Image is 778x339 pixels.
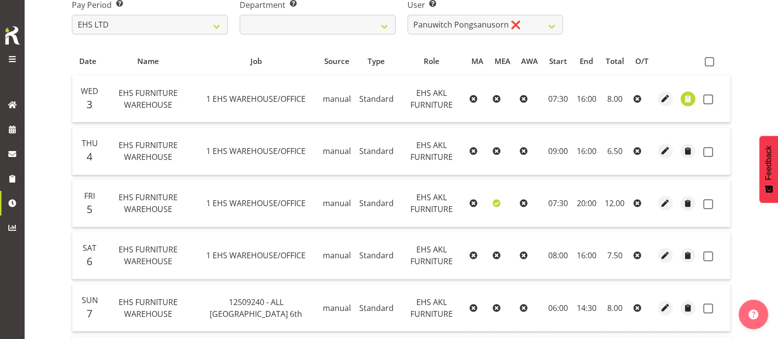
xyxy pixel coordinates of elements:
[119,140,178,162] span: EHS FURNITURE WAREHOUSE
[572,232,600,279] td: 16:00
[600,127,629,175] td: 6.50
[600,284,629,332] td: 8.00
[748,309,758,319] img: help-xxl-2.png
[403,56,460,67] div: Role
[210,297,302,319] span: 12509240 - ALL [GEOGRAPHIC_DATA] 6th
[82,138,98,149] span: Thu
[87,97,93,111] span: 3
[119,297,178,319] span: EHS FURNITURE WAREHOUSE
[759,136,778,203] button: Feedback - Show survey
[572,127,600,175] td: 16:00
[87,307,93,320] span: 7
[544,232,573,279] td: 08:00
[81,86,98,96] span: Wed
[521,56,538,67] div: AWA
[119,244,178,267] span: EHS FURNITURE WAREHOUSE
[578,56,594,67] div: End
[410,244,453,267] span: EHS AKL FURNITURE
[361,56,392,67] div: Type
[2,25,22,46] img: Rosterit icon logo
[78,56,97,67] div: Date
[572,75,600,123] td: 16:00
[323,303,351,313] span: manual
[119,192,178,215] span: EHS FURNITURE WAREHOUSE
[108,56,187,67] div: Name
[83,243,96,253] span: Sat
[84,190,95,201] span: Fri
[635,56,649,67] div: O/T
[572,284,600,332] td: 14:30
[410,192,453,215] span: EHS AKL FURNITURE
[544,284,573,332] td: 06:00
[323,250,351,261] span: manual
[87,150,93,163] span: 4
[323,146,351,156] span: manual
[471,56,483,67] div: MA
[606,56,624,67] div: Total
[324,56,349,67] div: Source
[544,75,573,123] td: 07:30
[206,198,306,209] span: 1 EHS WAREHOUSE/OFFICE
[355,284,397,332] td: Standard
[549,56,567,67] div: Start
[572,180,600,227] td: 20:00
[87,254,93,268] span: 6
[87,202,93,216] span: 5
[323,93,351,104] span: manual
[764,146,773,180] span: Feedback
[600,75,629,123] td: 8.00
[199,56,313,67] div: Job
[544,127,573,175] td: 09:00
[119,88,178,110] span: EHS FURNITURE WAREHOUSE
[410,140,453,162] span: EHS AKL FURNITURE
[410,297,453,319] span: EHS AKL FURNITURE
[206,250,306,261] span: 1 EHS WAREHOUSE/OFFICE
[494,56,510,67] div: MEA
[410,88,453,110] span: EHS AKL FURNITURE
[600,180,629,227] td: 12.00
[355,180,397,227] td: Standard
[323,198,351,209] span: manual
[355,75,397,123] td: Standard
[82,295,98,306] span: Sun
[355,127,397,175] td: Standard
[544,180,573,227] td: 07:30
[355,232,397,279] td: Standard
[206,93,306,104] span: 1 EHS WAREHOUSE/OFFICE
[600,232,629,279] td: 7.50
[206,146,306,156] span: 1 EHS WAREHOUSE/OFFICE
